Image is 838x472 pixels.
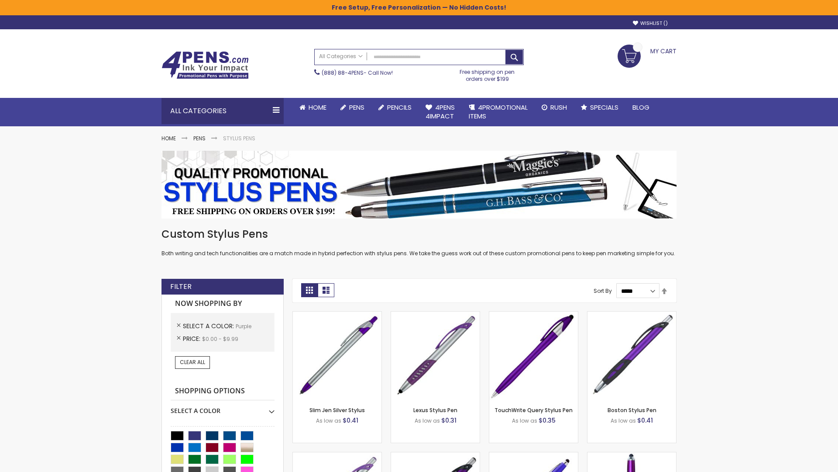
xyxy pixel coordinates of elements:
strong: Stylus Pens [223,135,255,142]
a: Rush [535,98,574,117]
span: Purple [236,323,251,330]
a: Boston Silver Stylus Pen-Purple [293,452,381,459]
span: Blog [632,103,649,112]
a: (888) 88-4PENS [322,69,364,76]
a: Lexus Stylus Pen-Purple [391,311,480,319]
span: As low as [316,417,341,424]
span: Pencils [387,103,412,112]
a: 4Pens4impact [419,98,462,126]
a: Pencils [371,98,419,117]
span: All Categories [319,53,363,60]
a: Wishlist [633,20,668,27]
a: Slim Jen Silver Stylus-Purple [293,311,381,319]
a: Boston Stylus Pen-Purple [587,311,676,319]
label: Sort By [594,287,612,295]
span: $0.41 [637,416,653,425]
span: $0.31 [441,416,457,425]
img: 4Pens Custom Pens and Promotional Products [161,51,249,79]
a: TouchWrite Query Stylus Pen-Purple [489,311,578,319]
a: TouchWrite Query Stylus Pen [495,406,573,414]
span: Specials [590,103,618,112]
span: 4Pens 4impact [426,103,455,121]
span: Price [183,334,202,343]
span: $0.41 [343,416,358,425]
h1: Custom Stylus Pens [161,227,677,241]
a: Specials [574,98,625,117]
a: Boston Stylus Pen [608,406,656,414]
span: As low as [611,417,636,424]
img: Stylus Pens [161,151,677,219]
div: All Categories [161,98,284,124]
a: Pens [333,98,371,117]
span: $0.35 [539,416,556,425]
a: Clear All [175,356,210,368]
span: Clear All [180,358,205,366]
div: Select A Color [171,400,275,415]
strong: Now Shopping by [171,295,275,313]
span: Pens [349,103,364,112]
a: Lexus Stylus Pen [413,406,457,414]
span: Select A Color [183,322,236,330]
img: Boston Stylus Pen-Purple [587,312,676,400]
span: As low as [512,417,537,424]
span: Rush [550,103,567,112]
span: Home [309,103,326,112]
span: $0.00 - $9.99 [202,335,238,343]
span: 4PROMOTIONAL ITEMS [469,103,528,121]
strong: Shopping Options [171,382,275,401]
a: Blog [625,98,656,117]
a: All Categories [315,49,367,64]
a: Lexus Metallic Stylus Pen-Purple [391,452,480,459]
a: Sierra Stylus Twist Pen-Purple [489,452,578,459]
strong: Filter [170,282,192,292]
a: Home [292,98,333,117]
a: 4PROMOTIONALITEMS [462,98,535,126]
a: Pens [193,135,206,142]
span: - Call Now! [322,69,393,76]
img: Slim Jen Silver Stylus-Purple [293,312,381,400]
div: Free shipping on pen orders over $199 [451,65,524,83]
strong: Grid [301,283,318,297]
img: TouchWrite Query Stylus Pen-Purple [489,312,578,400]
a: TouchWrite Command Stylus Pen-Purple [587,452,676,459]
span: As low as [415,417,440,424]
img: Lexus Stylus Pen-Purple [391,312,480,400]
a: Home [161,135,176,142]
div: Both writing and tech functionalities are a match made in hybrid perfection with stylus pens. We ... [161,227,677,257]
a: Slim Jen Silver Stylus [309,406,365,414]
